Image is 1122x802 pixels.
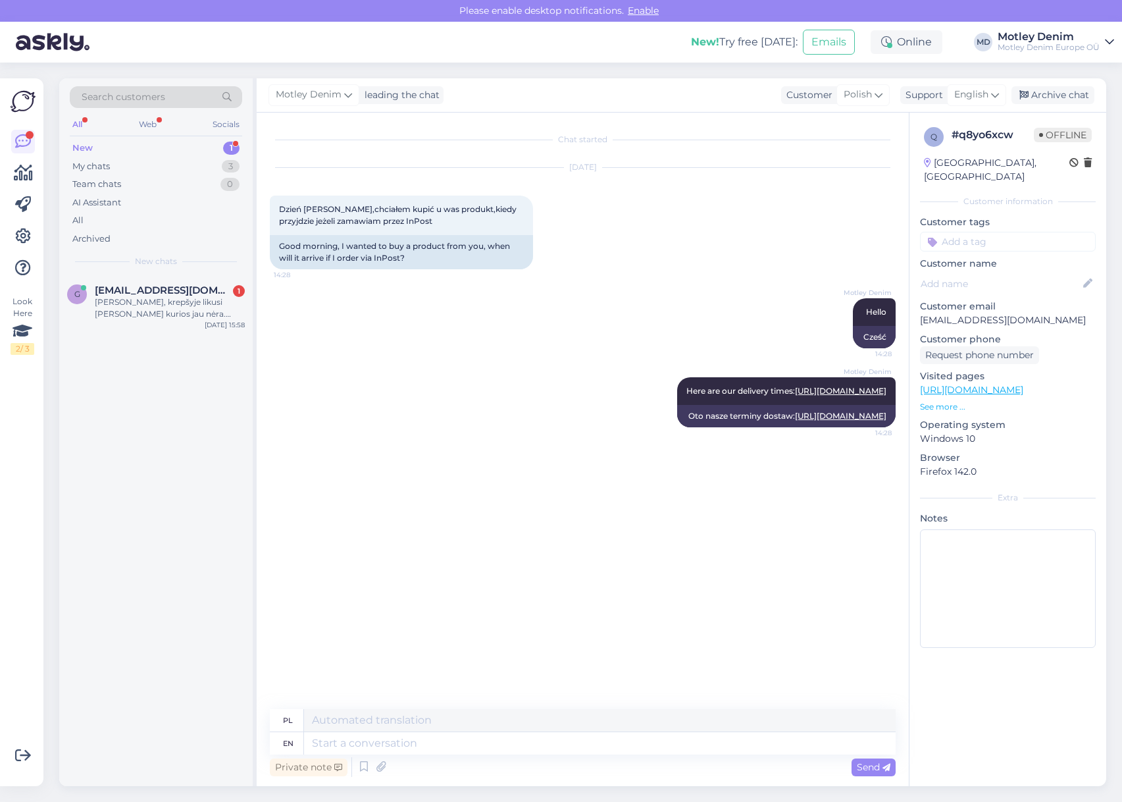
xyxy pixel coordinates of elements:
[920,492,1096,504] div: Extra
[11,296,34,355] div: Look Here
[274,270,323,280] span: 14:28
[803,30,855,55] button: Emails
[866,307,886,317] span: Hello
[210,116,242,133] div: Socials
[931,132,937,142] span: q
[974,33,992,51] div: MD
[691,34,798,50] div: Try free [DATE]:
[136,116,159,133] div: Web
[920,232,1096,252] input: Add a tag
[95,284,232,296] span: gincevit@gmail.com
[686,386,886,396] span: Here are our delivery times:
[72,160,110,173] div: My chats
[279,204,519,226] span: Dzień [PERSON_NAME],chciałem kupić u was produkt,kiedy przyjdzie jeżeli zamawiam przez InPost
[857,761,890,773] span: Send
[1034,128,1092,142] span: Offline
[920,257,1096,271] p: Customer name
[998,42,1100,53] div: Motley Denim Europe OÜ
[853,326,896,348] div: Cześć
[920,432,1096,446] p: Windows 10
[72,232,111,246] div: Archived
[842,288,892,298] span: Motley Denim
[1011,86,1094,104] div: Archive chat
[95,296,245,320] div: [PERSON_NAME], krepšyje likusi [PERSON_NAME] kurios jau nėra. [PERSON_NAME] išmesti iš krepšelio ...
[205,320,245,330] div: [DATE] 15:58
[998,32,1114,53] a: Motley DenimMotley Denim Europe OÜ
[844,88,872,102] span: Polish
[920,313,1096,327] p: [EMAIL_ADDRESS][DOMAIN_NAME]
[677,405,896,427] div: Oto nasze terminy dostaw:
[74,289,80,299] span: g
[795,411,886,421] a: [URL][DOMAIN_NAME]
[781,88,832,102] div: Customer
[952,127,1034,143] div: # q8yo6xcw
[359,88,440,102] div: leading the chat
[900,88,943,102] div: Support
[842,349,892,359] span: 14:28
[954,88,988,102] span: English
[270,134,896,146] div: Chat started
[82,90,165,104] span: Search customers
[920,369,1096,383] p: Visited pages
[920,346,1039,364] div: Request phone number
[72,214,84,227] div: All
[921,277,1081,291] input: Add name
[276,88,342,102] span: Motley Denim
[920,512,1096,525] p: Notes
[270,235,533,269] div: Good morning, I wanted to buy a product from you, when will it arrive if I order via InPost?
[920,401,1096,413] p: See more ...
[222,160,240,173] div: 3
[223,142,240,155] div: 1
[842,428,892,438] span: 14:28
[691,36,719,48] b: New!
[624,5,663,16] span: Enable
[283,732,293,755] div: en
[920,418,1096,432] p: Operating system
[11,89,36,114] img: Askly Logo
[72,178,121,191] div: Team chats
[135,255,177,267] span: New chats
[920,384,1023,396] a: [URL][DOMAIN_NAME]
[11,343,34,355] div: 2 / 3
[220,178,240,191] div: 0
[233,285,245,297] div: 1
[920,215,1096,229] p: Customer tags
[871,30,942,54] div: Online
[270,759,347,776] div: Private note
[270,161,896,173] div: [DATE]
[920,451,1096,465] p: Browser
[795,386,886,396] a: [URL][DOMAIN_NAME]
[924,156,1069,184] div: [GEOGRAPHIC_DATA], [GEOGRAPHIC_DATA]
[920,465,1096,479] p: Firefox 142.0
[998,32,1100,42] div: Motley Denim
[72,196,121,209] div: AI Assistant
[920,196,1096,207] div: Customer information
[70,116,85,133] div: All
[72,142,93,155] div: New
[920,300,1096,313] p: Customer email
[920,333,1096,346] p: Customer phone
[283,709,293,732] div: pl
[842,367,892,377] span: Motley Denim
